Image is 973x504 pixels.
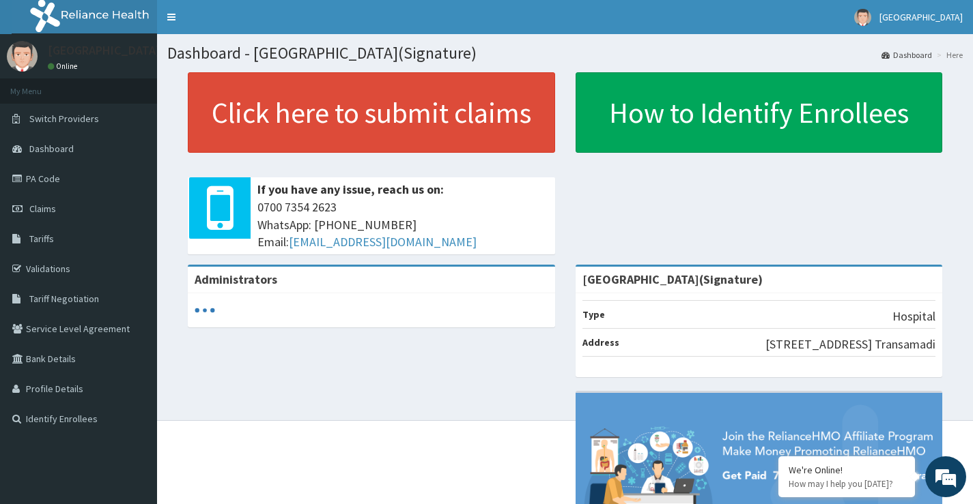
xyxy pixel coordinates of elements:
p: [GEOGRAPHIC_DATA] [48,44,160,57]
svg: audio-loading [195,300,215,321]
span: Switch Providers [29,113,99,125]
img: User Image [854,9,871,26]
strong: [GEOGRAPHIC_DATA](Signature) [582,271,763,287]
p: Hospital [892,308,935,325]
b: Address [582,336,619,349]
a: Click here to submit claims [188,72,555,153]
span: 0700 7354 2623 WhatsApp: [PHONE_NUMBER] Email: [257,198,548,251]
img: User Image [7,41,38,72]
a: Online [48,61,81,71]
b: If you have any issue, reach us on: [257,181,444,197]
span: Tariff Negotiation [29,293,99,305]
span: Dashboard [29,143,74,155]
a: Dashboard [882,49,932,61]
a: [EMAIL_ADDRESS][DOMAIN_NAME] [289,234,477,250]
p: [STREET_ADDRESS] Transamadi [765,336,935,353]
b: Type [582,308,605,321]
b: Administrators [195,271,277,287]
span: Tariffs [29,233,54,245]
h1: Dashboard - [GEOGRAPHIC_DATA](Signature) [167,44,963,62]
span: Claims [29,203,56,215]
span: [GEOGRAPHIC_DATA] [879,11,963,23]
li: Here [933,49,963,61]
a: How to Identify Enrollees [576,72,943,153]
p: How may I help you today? [789,478,905,490]
div: We're Online! [789,464,905,476]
